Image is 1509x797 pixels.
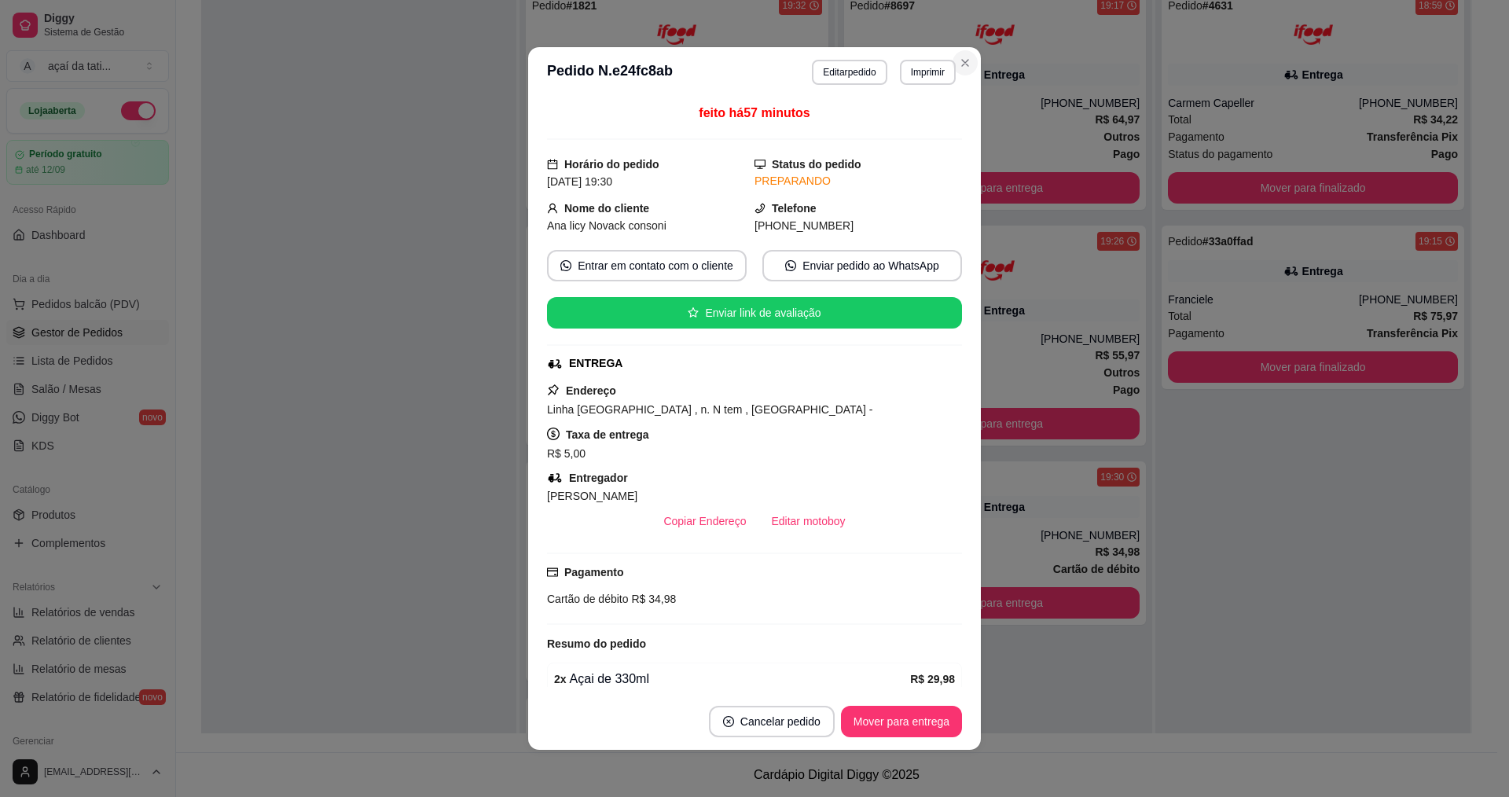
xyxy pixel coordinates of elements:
[772,202,817,215] strong: Telefone
[547,490,637,502] span: [PERSON_NAME]
[723,716,734,727] span: close-circle
[564,202,649,215] strong: Nome do cliente
[762,250,962,281] button: whats-appEnviar pedido ao WhatsApp
[547,384,560,396] span: pushpin
[629,593,677,605] span: R$ 34,98
[699,106,810,119] span: feito há 57 minutos
[754,173,962,189] div: PREPARANDO
[812,60,887,85] button: Editarpedido
[560,260,571,271] span: whats-app
[566,428,649,441] strong: Taxa de entrega
[754,219,854,232] span: [PHONE_NUMBER]
[566,384,616,397] strong: Endereço
[547,250,747,281] button: whats-appEntrar em contato com o cliente
[547,297,962,329] button: starEnviar link de avaliação
[547,447,586,460] span: R$ 5,00
[547,403,872,416] span: Linha [GEOGRAPHIC_DATA] , n. N tem , [GEOGRAPHIC_DATA] -
[709,706,835,737] button: close-circleCancelar pedido
[554,673,567,685] strong: 2 x
[910,673,955,685] strong: R$ 29,98
[547,637,646,650] strong: Resumo do pedido
[651,505,758,537] button: Copiar Endereço
[758,505,857,537] button: Editar motoboy
[547,219,666,232] span: Ana licy Novack consoni
[754,159,766,170] span: desktop
[547,159,558,170] span: calendar
[547,175,612,188] span: [DATE] 19:30
[547,60,673,85] h3: Pedido N. e24fc8ab
[688,307,699,318] span: star
[841,706,962,737] button: Mover para entrega
[953,50,978,75] button: Close
[569,472,628,484] strong: Entregador
[554,670,910,689] div: Açai de 330ml
[754,203,766,214] span: phone
[785,260,796,271] span: whats-app
[564,566,623,578] strong: Pagamento
[547,203,558,214] span: user
[547,567,558,578] span: credit-card
[569,355,622,372] div: ENTREGA
[772,158,861,171] strong: Status do pedido
[564,158,659,171] strong: Horário do pedido
[547,428,560,440] span: dollar
[547,593,629,605] span: Cartão de débito
[900,60,956,85] button: Imprimir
